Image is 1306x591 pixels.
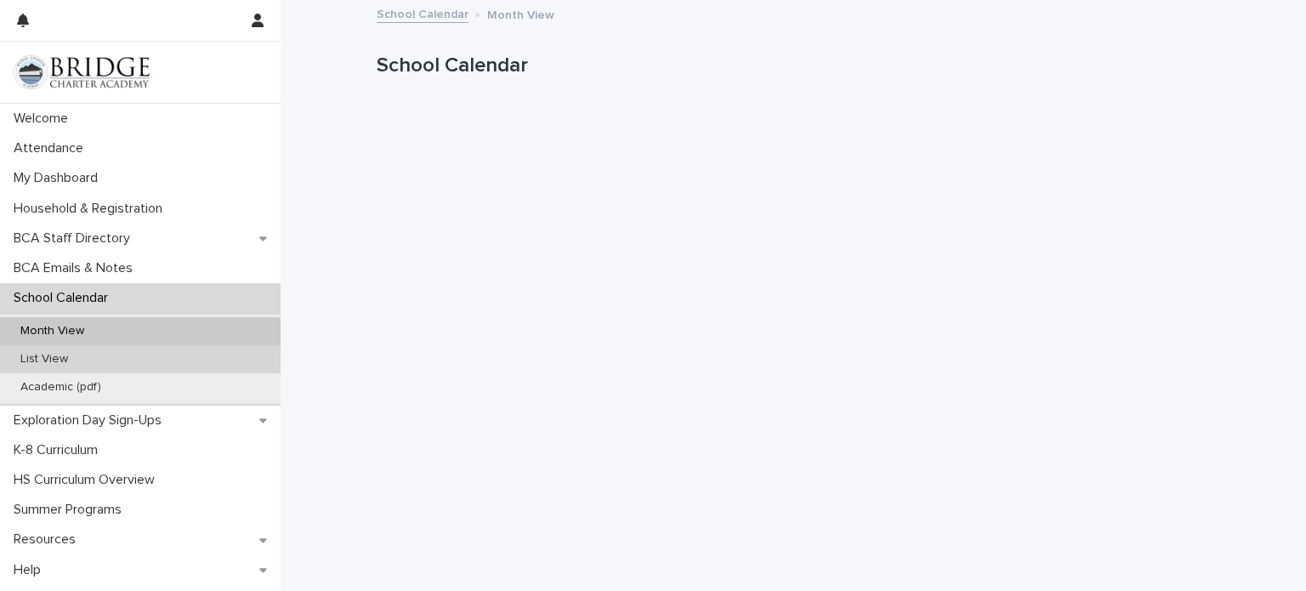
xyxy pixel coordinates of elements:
p: Resources [7,531,89,548]
p: School Calendar [7,290,122,306]
p: Household & Registration [7,201,176,217]
p: BCA Staff Directory [7,230,144,247]
p: My Dashboard [7,170,111,186]
p: Help [7,562,54,578]
p: Exploration Day Sign-Ups [7,412,175,429]
p: Welcome [7,111,82,127]
p: K-8 Curriculum [7,442,111,458]
p: HS Curriculum Overview [7,472,168,488]
p: Summer Programs [7,502,135,518]
p: Attendance [7,140,97,156]
img: V1C1m3IdTEidaUdm9Hs0 [14,55,150,89]
p: Month View [7,324,98,338]
p: List View [7,352,82,367]
p: Month View [487,4,554,23]
p: School Calendar [377,54,1203,78]
p: Academic (pdf) [7,380,115,395]
p: BCA Emails & Notes [7,260,146,276]
a: School Calendar [377,3,468,23]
